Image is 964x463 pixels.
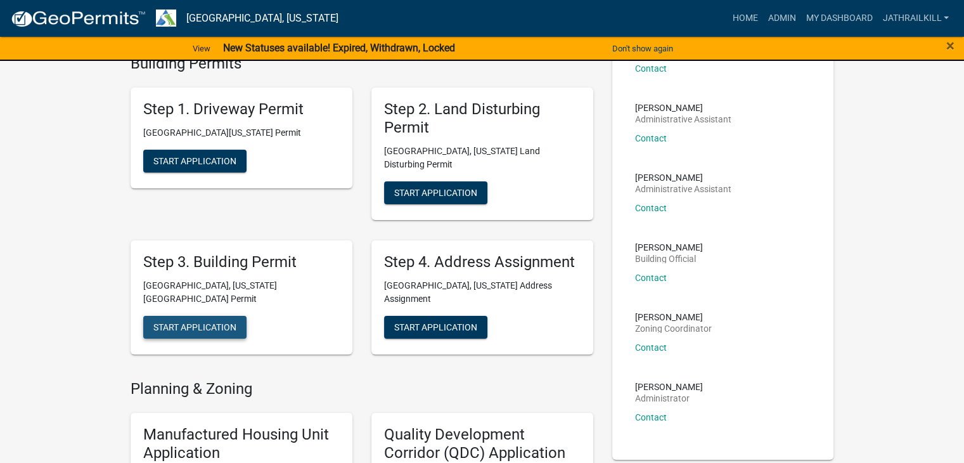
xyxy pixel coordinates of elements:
button: Start Application [143,150,247,173]
span: Start Application [394,322,477,332]
span: Start Application [153,156,236,166]
span: Start Application [394,187,477,197]
a: Contact [635,203,667,213]
p: [GEOGRAPHIC_DATA], [US_STATE] Address Assignment [384,279,581,306]
p: [PERSON_NAME] [635,382,703,391]
p: [PERSON_NAME] [635,103,731,112]
img: Troup County, Georgia [156,10,176,27]
h5: Step 2. Land Disturbing Permit [384,100,581,137]
button: Start Application [384,316,487,339]
a: Contact [635,63,667,74]
p: [PERSON_NAME] [635,173,731,182]
a: Home [727,6,762,30]
h4: Planning & Zoning [131,380,593,398]
a: Jathrailkill [877,6,954,30]
a: Contact [635,133,667,143]
p: [GEOGRAPHIC_DATA], [US_STATE][GEOGRAPHIC_DATA] Permit [143,279,340,306]
a: Contact [635,342,667,353]
p: Administrator [635,394,703,403]
h5: Step 4. Address Assignment [384,253,581,271]
p: Building Official [635,254,703,263]
button: Close [946,38,954,53]
a: View [188,38,215,59]
span: × [946,37,954,55]
a: My Dashboard [800,6,877,30]
a: Contact [635,273,667,283]
a: Contact [635,412,667,422]
p: Administrative Assistant [635,185,731,193]
span: Start Application [153,322,236,332]
p: [PERSON_NAME] [635,313,712,322]
h4: Building Permits [131,55,593,73]
h5: Step 3. Building Permit [143,253,340,271]
h5: Manufactured Housing Unit Application [143,426,340,462]
button: Start Application [143,316,247,339]
p: [PERSON_NAME] [635,243,703,252]
p: Administrative Assistant [635,115,731,124]
h5: Step 1. Driveway Permit [143,100,340,119]
p: [GEOGRAPHIC_DATA], [US_STATE] Land Disturbing Permit [384,145,581,171]
p: [GEOGRAPHIC_DATA][US_STATE] Permit [143,126,340,140]
button: Don't show again [607,38,678,59]
p: Zoning Coordinator [635,324,712,333]
button: Start Application [384,181,487,204]
strong: New Statuses available! Expired, Withdrawn, Locked [223,42,455,54]
h5: Quality Development Corridor (QDC) Application [384,426,581,462]
a: [GEOGRAPHIC_DATA], [US_STATE] [186,8,338,29]
a: Admin [762,6,800,30]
